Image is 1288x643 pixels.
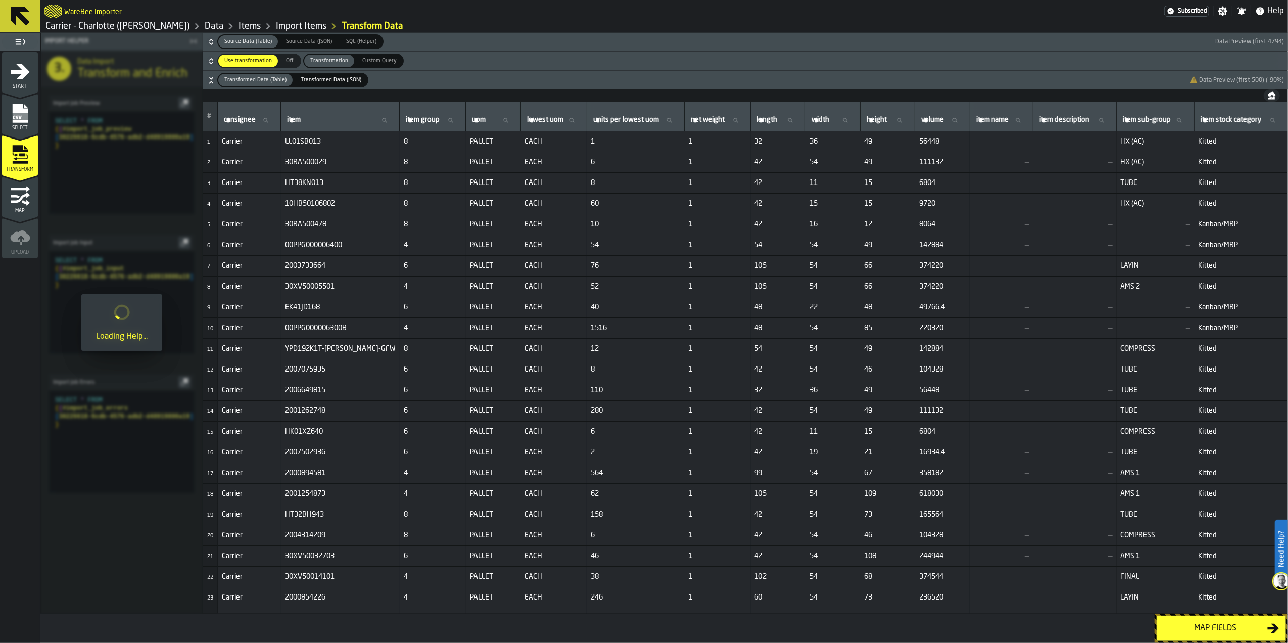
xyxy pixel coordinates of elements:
input: label [1199,114,1283,127]
span: Kitted [1198,283,1283,291]
span: 5 [207,222,210,228]
li: menu Start [2,52,38,93]
span: Carrier [222,345,277,353]
span: 49 [864,241,911,249]
span: 76 [591,262,680,270]
input: label [525,114,583,127]
span: Off [282,57,298,65]
span: 6 [404,303,462,311]
label: button-switch-multi-SQL (Helper) [339,34,384,49]
li: menu Upload [2,218,38,258]
span: label [593,116,659,124]
span: — [974,158,1029,166]
span: — [974,137,1029,146]
span: — [1121,303,1190,311]
span: 8 [404,158,462,166]
span: PALLET [470,137,516,146]
span: 49766.4 [919,303,966,311]
span: 12 [207,368,213,373]
div: thumb [218,74,293,86]
span: 54 [809,283,856,291]
span: 00PPG000006400 [285,241,396,249]
span: label [406,116,440,124]
span: 30RA500478 [285,220,396,228]
span: 1 [688,137,746,146]
span: 49 [864,386,911,394]
span: Carrier [222,283,277,291]
span: Kitted [1198,365,1283,374]
span: 4 [404,324,462,332]
span: — [1037,324,1113,332]
span: 54 [809,262,856,270]
span: LL01SB013 [285,137,396,146]
span: 1 [688,262,746,270]
span: 30XV50005501 [285,283,396,291]
span: 374220 [919,283,966,291]
span: 8 [404,220,462,228]
span: Carrier [222,179,277,187]
label: button-switch-multi-Transformation [303,54,355,68]
span: PALLET [470,200,516,208]
span: 6804 [919,179,966,187]
span: 6 [591,158,680,166]
div: Menu Subscription [1164,6,1209,17]
span: 1 [688,365,746,374]
span: — [1037,241,1113,249]
div: thumb [340,35,383,48]
span: EACH [524,345,583,353]
span: — [974,386,1029,394]
input: label [285,114,395,127]
span: — [1121,241,1190,249]
span: EACH [524,365,583,374]
span: 1516 [591,324,680,332]
span: PALLET [470,386,516,394]
span: Upload [2,250,38,255]
a: link-to-/wh/i/e074fb63-00ea-4531-a7c9-ea0a191b3e4f/settings/billing [1164,6,1209,17]
span: label [757,116,777,124]
span: 4 [404,241,462,249]
span: 10 [207,326,213,332]
span: 8 [591,179,680,187]
span: 54 [755,345,801,353]
span: Kitted [1198,158,1283,166]
span: Kitted [1198,179,1283,187]
span: 42 [755,365,801,374]
span: label [287,116,301,124]
button: button-Map fields [1157,616,1286,641]
button: button- [1264,89,1280,102]
span: Data Preview (first 4794) [1215,38,1284,45]
span: — [1037,220,1113,228]
span: EACH [524,386,583,394]
span: 105 [755,283,801,291]
span: Source Data (JSON) [282,37,336,46]
input: label [809,114,855,127]
span: 105 [755,262,801,270]
span: COMPRESS [1121,345,1190,353]
label: button-toggle-Settings [1214,6,1232,16]
span: Kitted [1198,345,1283,353]
span: — [974,345,1029,353]
span: 374220 [919,262,966,270]
span: — [974,303,1029,311]
a: link-to-/wh/i/e074fb63-00ea-4531-a7c9-ea0a191b3e4f/import/items [342,21,403,32]
span: label [812,116,829,124]
span: HT38KN013 [285,179,396,187]
div: thumb [304,55,354,67]
span: 30RA500029 [285,158,396,166]
span: 1 [688,324,746,332]
span: 1 [688,158,746,166]
input: label [1037,114,1112,127]
label: button-switch-multi-Off [279,54,301,68]
input: label [222,114,276,127]
span: 1 [688,303,746,311]
button: button- [203,52,1288,70]
span: PALLET [470,283,516,291]
span: Transform [2,167,38,172]
span: Carrier [222,241,277,249]
span: 56448 [919,137,966,146]
span: 16 [809,220,856,228]
span: Select [2,125,38,131]
span: 4 [207,202,210,207]
span: Kanban/MRP [1198,220,1283,228]
span: Carrier [222,324,277,332]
